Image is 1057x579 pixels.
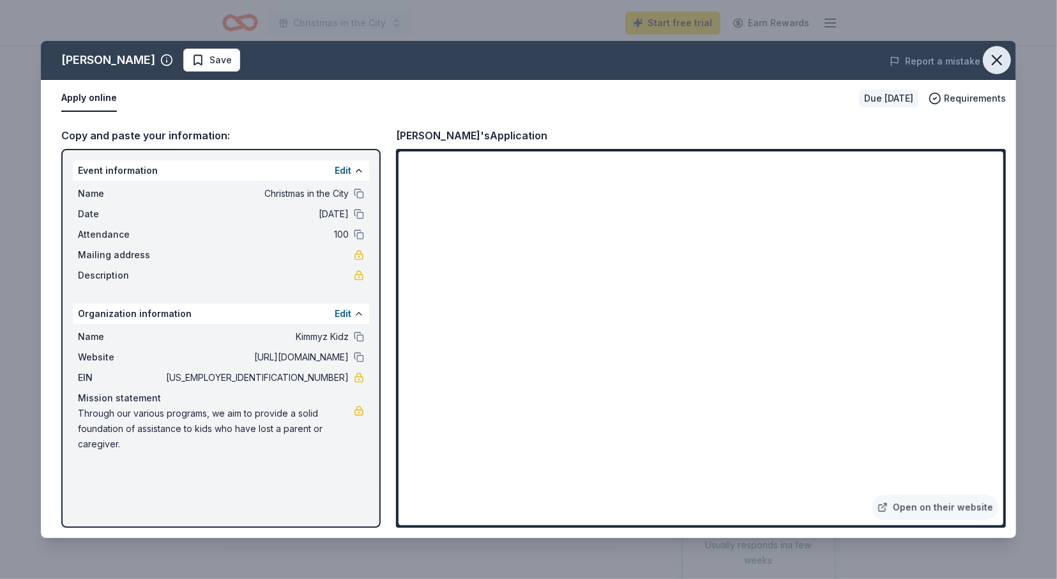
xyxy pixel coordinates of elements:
div: Event information [73,160,369,181]
span: [URL][DOMAIN_NAME] [163,350,349,365]
button: Apply online [61,85,117,112]
span: [DATE] [163,206,349,222]
button: Edit [335,306,351,321]
span: Christmas in the City [163,186,349,201]
button: Requirements [929,91,1006,106]
div: [PERSON_NAME] [61,50,155,70]
span: Save [209,52,232,68]
div: [PERSON_NAME]'s Application [396,127,547,144]
button: Save [183,49,240,72]
div: Mission statement [78,390,364,406]
div: Due [DATE] [859,89,918,107]
div: Copy and paste your information: [61,127,381,144]
span: Through our various programs, we aim to provide a solid foundation of assistance to kids who have... [78,406,354,452]
span: Attendance [78,227,163,242]
button: Edit [335,163,351,178]
span: [US_EMPLOYER_IDENTIFICATION_NUMBER] [163,370,349,385]
div: Organization information [73,304,369,324]
span: Name [78,329,163,344]
span: Requirements [944,91,1006,106]
span: Name [78,186,163,201]
span: Website [78,350,163,365]
span: 100 [163,227,349,242]
button: Report a mistake [890,54,980,69]
a: Open on their website [872,495,998,520]
span: Mailing address [78,247,163,263]
span: EIN [78,370,163,385]
span: Kimmyz Kidz [163,329,349,344]
span: Description [78,268,163,283]
span: Date [78,206,163,222]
